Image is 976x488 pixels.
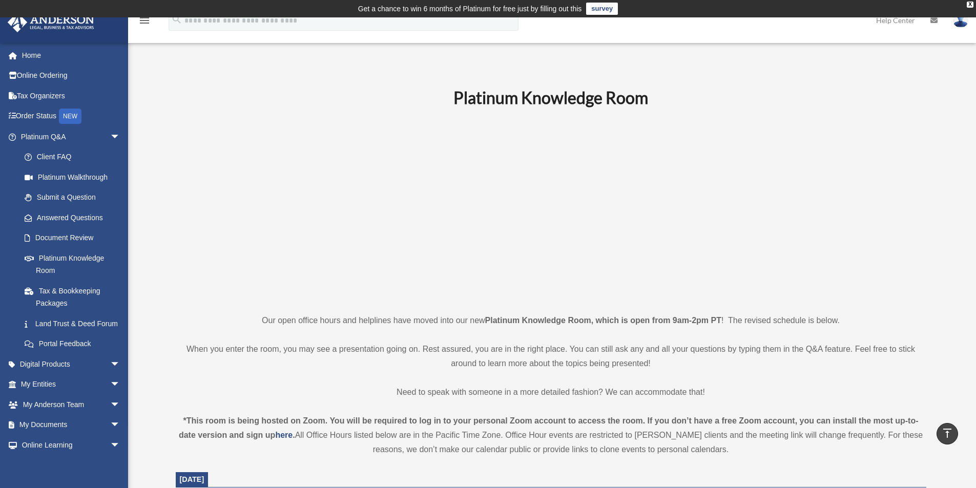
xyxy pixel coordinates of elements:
[7,415,136,435] a: My Documentsarrow_drop_down
[953,13,968,28] img: User Pic
[14,228,136,248] a: Document Review
[14,167,136,187] a: Platinum Walkthrough
[180,475,204,483] span: [DATE]
[275,431,293,439] a: here
[176,342,926,371] p: When you enter the room, you may see a presentation going on. Rest assured, you are in the right ...
[7,126,136,147] a: Platinum Q&Aarrow_drop_down
[453,88,648,108] b: Platinum Knowledge Room
[176,313,926,328] p: Our open office hours and helplines have moved into our new ! The revised schedule is below.
[59,109,81,124] div: NEW
[110,374,131,395] span: arrow_drop_down
[358,3,582,15] div: Get a chance to win 6 months of Platinum for free just by filling out this
[110,415,131,436] span: arrow_drop_down
[138,18,151,27] a: menu
[967,2,973,8] div: close
[14,207,136,228] a: Answered Questions
[7,435,136,455] a: Online Learningarrow_drop_down
[14,147,136,167] a: Client FAQ
[14,334,136,354] a: Portal Feedback
[586,3,618,15] a: survey
[937,423,958,444] a: vertical_align_top
[110,394,131,415] span: arrow_drop_down
[176,385,926,399] p: Need to speak with someone in a more detailed fashion? We can accommodate that!
[397,121,704,294] iframe: 231110_Toby_KnowledgeRoom
[110,126,131,147] span: arrow_drop_down
[485,316,721,325] strong: Platinum Knowledge Room, which is open from 9am-2pm PT
[176,414,926,457] div: All Office Hours listed below are in the Pacific Time Zone. Office Hour events are restricted to ...
[941,427,953,439] i: vertical_align_top
[14,281,136,313] a: Tax & Bookkeeping Packages
[7,374,136,395] a: My Entitiesarrow_drop_down
[138,14,151,27] i: menu
[110,435,131,456] span: arrow_drop_down
[5,12,97,32] img: Anderson Advisors Platinum Portal
[7,354,136,374] a: Digital Productsarrow_drop_down
[7,86,136,106] a: Tax Organizers
[110,354,131,375] span: arrow_drop_down
[7,106,136,127] a: Order StatusNEW
[7,66,136,86] a: Online Ordering
[179,416,919,439] strong: *This room is being hosted on Zoom. You will be required to log in to your personal Zoom account ...
[14,313,136,334] a: Land Trust & Deed Forum
[293,431,295,439] strong: .
[14,248,131,281] a: Platinum Knowledge Room
[14,187,136,208] a: Submit a Question
[7,45,136,66] a: Home
[7,394,136,415] a: My Anderson Teamarrow_drop_down
[171,14,182,25] i: search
